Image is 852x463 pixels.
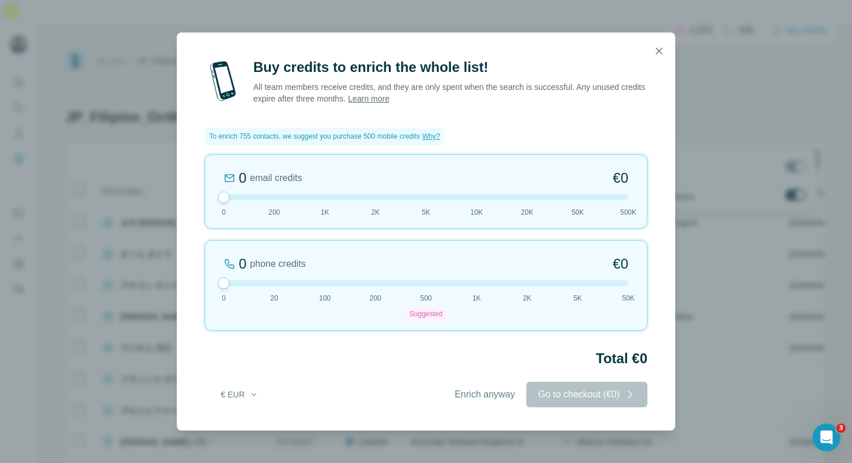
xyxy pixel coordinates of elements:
span: 5K [573,293,582,303]
img: mobile-phone [205,58,242,104]
div: 0 [239,169,246,187]
span: phone credits [250,257,305,271]
span: 2K [371,207,380,218]
span: Enrich anyway [454,388,515,401]
span: 100 [319,293,330,303]
span: 200 [268,207,280,218]
button: € EUR [213,384,267,405]
span: 20 [271,293,278,303]
span: email credits [250,171,302,185]
span: 500 [420,293,432,303]
h2: Total €0 [205,349,647,368]
span: 20K [521,207,533,218]
span: 2K [523,293,531,303]
span: Why? [423,132,440,140]
span: 3 [836,424,846,433]
iframe: Intercom live chat [813,424,840,451]
span: 1K [472,293,481,303]
span: 200 [370,293,381,303]
p: All team members receive credits, and they are only spent when the search is successful. Any unus... [253,81,647,104]
span: To enrich 755 contacts, we suggest you purchase 500 mobile credits [209,131,420,142]
div: Suggested [406,307,446,321]
span: €0 [613,255,628,273]
span: 5K [422,207,431,218]
button: Enrich anyway [443,382,526,407]
span: 500K [620,207,636,218]
span: 50K [622,293,634,303]
span: 0 [222,293,226,303]
div: 0 [239,255,246,273]
a: Learn more [348,94,389,103]
span: 1K [321,207,329,218]
span: 0 [222,207,226,218]
span: 50K [571,207,584,218]
span: 10K [471,207,483,218]
span: €0 [613,169,628,187]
